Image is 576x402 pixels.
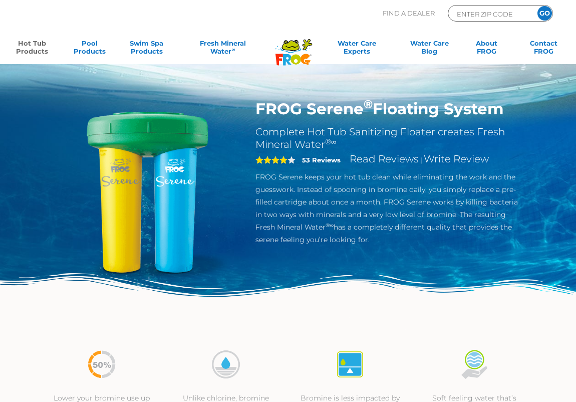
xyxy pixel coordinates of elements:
[420,156,422,164] span: |
[255,156,287,164] span: 4
[67,39,112,59] a: PoolProducts
[537,6,552,21] input: GO
[86,349,117,380] img: icon-50percent-less
[459,349,490,380] img: icon-soft-feeling
[464,39,509,59] a: AboutFROG
[231,47,235,52] sup: ∞
[55,99,240,285] img: hot-tub-product-serene-floater.png
[521,39,566,59] a: ContactFROG
[255,171,521,246] p: FROG Serene keeps your hot tub clean while eliminating the work and the guesswork. Instead of spo...
[326,222,334,229] sup: ®∞
[182,39,264,59] a: Fresh MineralWater∞
[364,97,373,111] sup: ®
[270,26,318,66] img: Frog Products Logo
[335,349,366,380] img: icon-atease-self-regulates
[424,153,489,165] a: Write Review
[124,39,169,59] a: Swim SpaProducts
[255,99,521,118] h1: FROG Serene Floating System
[210,349,241,380] img: icon-bromine-disolves
[320,39,395,59] a: Water CareExperts
[255,126,521,151] h2: Complete Hot Tub Sanitizing Floater creates Fresh Mineral Water
[350,153,419,165] a: Read Reviews
[10,39,55,59] a: Hot TubProducts
[302,156,341,164] strong: 53 Reviews
[383,5,435,22] p: Find A Dealer
[325,137,337,146] sup: ®∞
[407,39,452,59] a: Water CareBlog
